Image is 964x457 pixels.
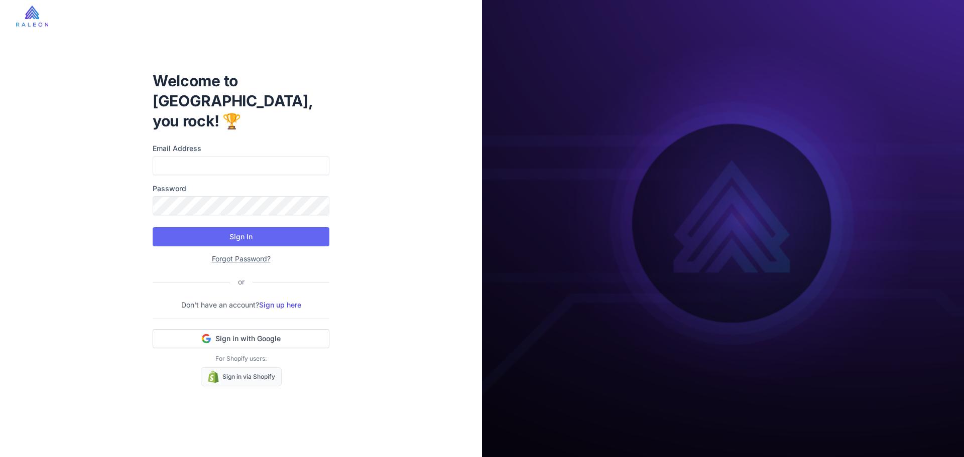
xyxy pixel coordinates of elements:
[153,183,329,194] label: Password
[153,227,329,246] button: Sign In
[201,367,282,386] a: Sign in via Shopify
[153,71,329,131] h1: Welcome to [GEOGRAPHIC_DATA], you rock! 🏆
[153,329,329,348] button: Sign in with Google
[215,334,281,344] span: Sign in with Google
[153,354,329,363] p: For Shopify users:
[212,254,271,263] a: Forgot Password?
[153,143,329,154] label: Email Address
[230,276,253,287] div: or
[153,299,329,311] p: Don't have an account?
[16,6,48,27] img: raleon-logo-whitebg.9aac0268.jpg
[259,300,301,309] a: Sign up here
